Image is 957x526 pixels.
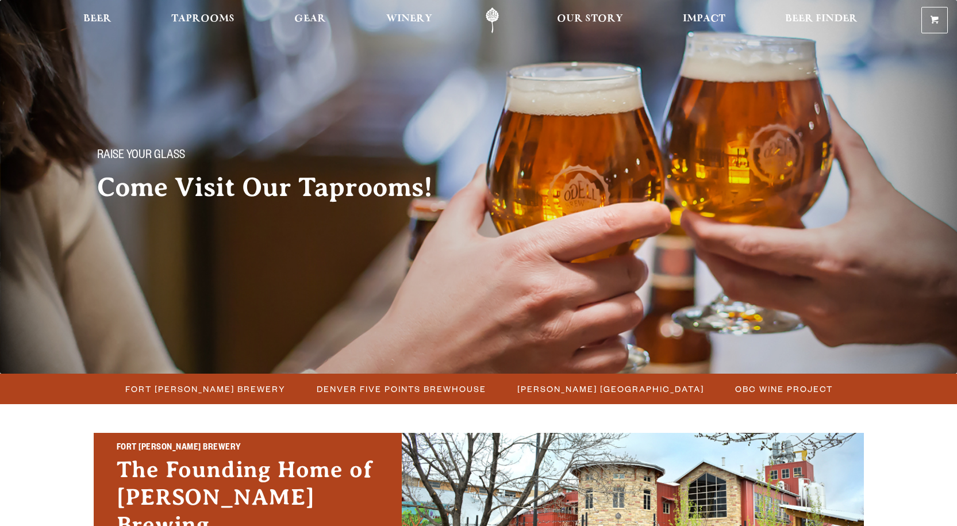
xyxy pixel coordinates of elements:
[785,14,858,24] span: Beer Finder
[379,7,440,33] a: Winery
[517,381,704,397] span: [PERSON_NAME] [GEOGRAPHIC_DATA]
[683,14,725,24] span: Impact
[97,173,456,202] h2: Come Visit Our Taprooms!
[728,381,839,397] a: OBC Wine Project
[675,7,733,33] a: Impact
[735,381,833,397] span: OBC Wine Project
[287,7,333,33] a: Gear
[125,381,286,397] span: Fort [PERSON_NAME] Brewery
[557,14,623,24] span: Our Story
[83,14,112,24] span: Beer
[118,381,291,397] a: Fort [PERSON_NAME] Brewery
[310,381,492,397] a: Denver Five Points Brewhouse
[510,381,710,397] a: [PERSON_NAME] [GEOGRAPHIC_DATA]
[549,7,631,33] a: Our Story
[294,14,326,24] span: Gear
[317,381,486,397] span: Denver Five Points Brewhouse
[778,7,865,33] a: Beer Finder
[76,7,119,33] a: Beer
[171,14,235,24] span: Taprooms
[471,7,514,33] a: Odell Home
[386,14,432,24] span: Winery
[97,149,185,164] span: Raise your glass
[117,441,379,456] h2: Fort [PERSON_NAME] Brewery
[164,7,242,33] a: Taprooms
